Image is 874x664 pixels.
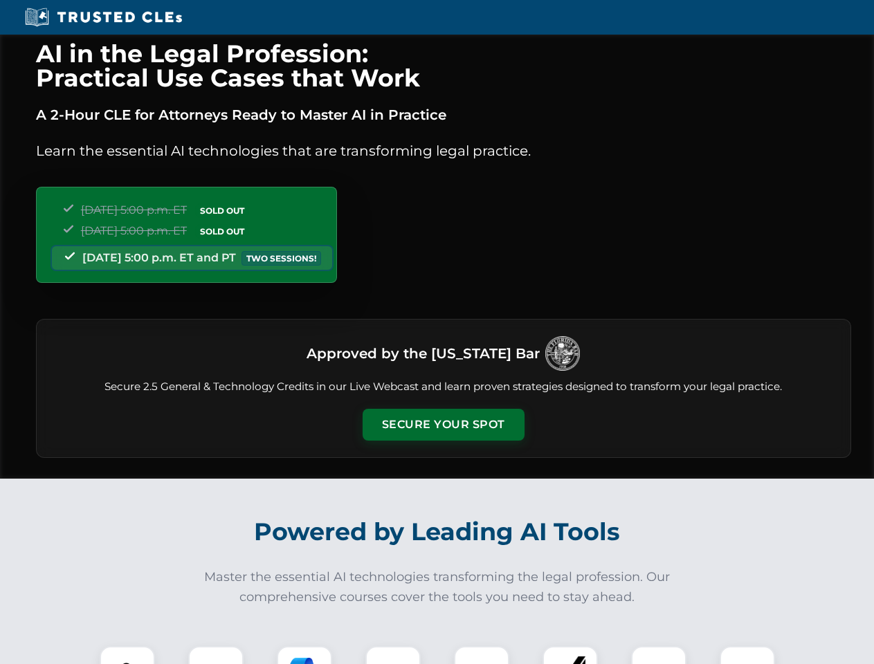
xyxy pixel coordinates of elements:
p: Master the essential AI technologies transforming the legal profession. Our comprehensive courses... [195,567,680,607]
img: Logo [545,336,580,371]
p: A 2-Hour CLE for Attorneys Ready to Master AI in Practice [36,104,851,126]
img: Trusted CLEs [21,7,186,28]
h3: Approved by the [US_STATE] Bar [307,341,540,366]
span: SOLD OUT [195,224,249,239]
p: Learn the essential AI technologies that are transforming legal practice. [36,140,851,162]
span: SOLD OUT [195,203,249,218]
span: [DATE] 5:00 p.m. ET [81,224,187,237]
p: Secure 2.5 General & Technology Credits in our Live Webcast and learn proven strategies designed ... [53,379,834,395]
span: [DATE] 5:00 p.m. ET [81,203,187,216]
h1: AI in the Legal Profession: Practical Use Cases that Work [36,41,851,90]
h2: Powered by Leading AI Tools [54,508,821,556]
button: Secure Your Spot [363,409,525,441]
